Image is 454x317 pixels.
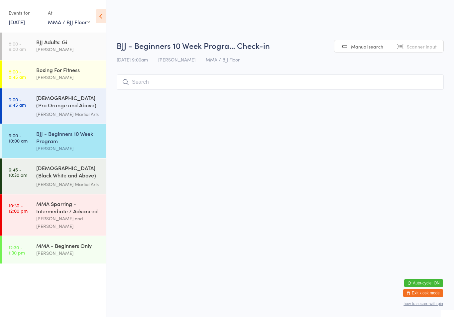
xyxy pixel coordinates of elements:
h2: BJJ - Beginners 10 Week Progra… Check-in [117,40,444,51]
span: [DATE] 9:00am [117,56,148,63]
div: MMA / BJJ Floor [48,18,90,26]
input: Search [117,74,444,90]
div: [PERSON_NAME] [36,145,100,152]
a: 12:30 -1:30 pmMMA - Beginners Only[PERSON_NAME] [2,236,106,264]
a: 8:00 -8:45 amBoxing For Fitness[PERSON_NAME] [2,60,106,88]
time: 10:30 - 12:00 pm [9,203,28,213]
div: [PERSON_NAME] [36,249,100,257]
button: how to secure with pin [403,301,443,306]
div: [PERSON_NAME] [36,46,100,53]
div: [DEMOGRAPHIC_DATA] (Pro Orange and Above) Freestyle Martial Art... [36,94,100,110]
span: [PERSON_NAME] [158,56,195,63]
div: [DEMOGRAPHIC_DATA] (Black White and Above) Freestyle Martial ... [36,164,100,180]
span: Manual search [351,43,383,50]
div: BJJ - Beginners 10 Week Program [36,130,100,145]
div: [PERSON_NAME] Martial Arts [36,110,100,118]
button: Auto-cycle: ON [404,279,443,287]
a: 9:45 -10:30 am[DEMOGRAPHIC_DATA] (Black White and Above) Freestyle Martial ...[PERSON_NAME] Marti... [2,158,106,194]
span: MMA / BJJ Floor [206,56,240,63]
time: 8:00 - 8:45 am [9,69,26,79]
a: 9:00 -9:45 am[DEMOGRAPHIC_DATA] (Pro Orange and Above) Freestyle Martial Art...[PERSON_NAME] Mart... [2,88,106,124]
time: 9:00 - 9:45 am [9,97,26,107]
a: 10:30 -12:00 pmMMA Sparring - Intermediate / Advanced[PERSON_NAME] and [PERSON_NAME] [2,194,106,236]
time: 12:30 - 1:30 pm [9,245,25,255]
a: 8:00 -9:00 amBJJ Adults: Gi[PERSON_NAME] [2,33,106,60]
div: [PERSON_NAME] [36,73,100,81]
button: Exit kiosk mode [403,289,443,297]
div: [PERSON_NAME] and [PERSON_NAME] [36,215,100,230]
div: MMA Sparring - Intermediate / Advanced [36,200,100,215]
div: Events for [9,7,41,18]
div: [PERSON_NAME] Martial Arts [36,180,100,188]
time: 9:00 - 10:00 am [9,133,28,143]
div: At [48,7,90,18]
span: Scanner input [407,43,437,50]
time: 8:00 - 9:00 am [9,41,26,52]
div: BJJ Adults: Gi [36,38,100,46]
time: 9:45 - 10:30 am [9,167,27,177]
div: Boxing For Fitness [36,66,100,73]
div: MMA - Beginners Only [36,242,100,249]
a: [DATE] [9,18,25,26]
a: 9:00 -10:00 amBJJ - Beginners 10 Week Program[PERSON_NAME] [2,124,106,158]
